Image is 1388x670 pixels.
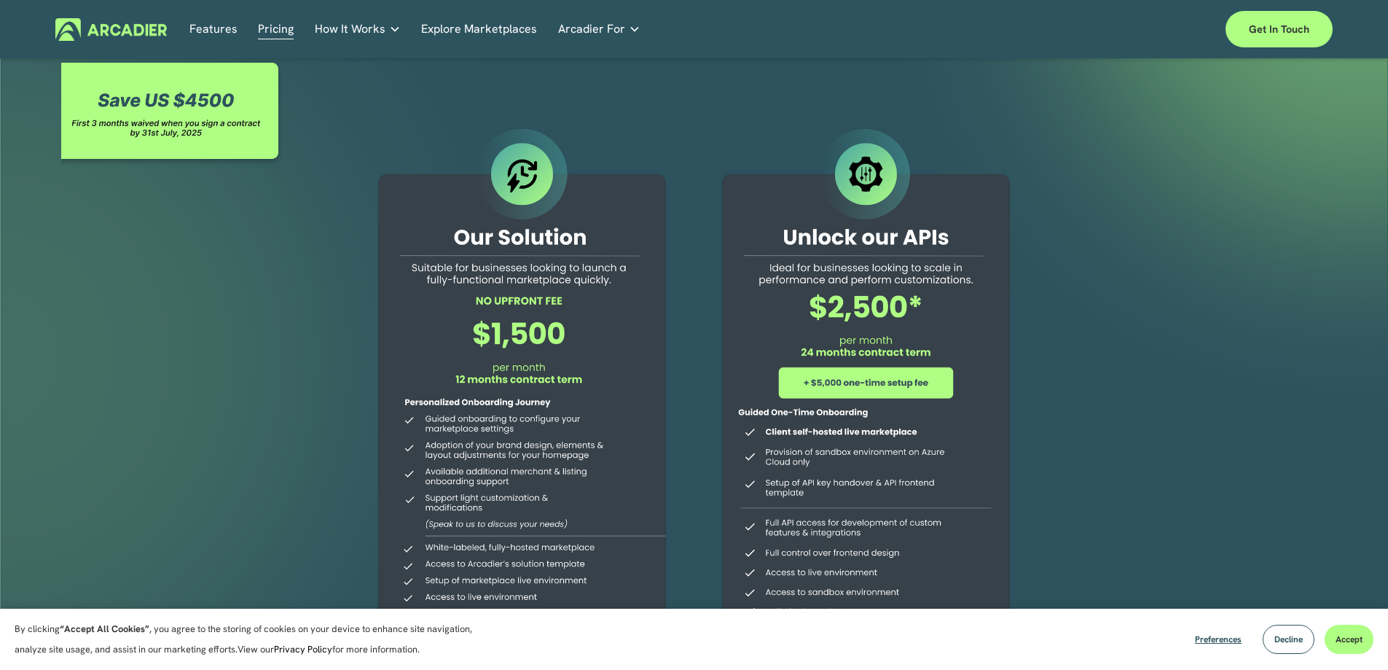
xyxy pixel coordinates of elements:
a: Pricing [258,18,294,41]
a: Privacy Policy [274,643,332,655]
span: Arcadier For [558,19,625,39]
span: Accept [1336,634,1362,645]
span: Preferences [1195,634,1242,645]
button: Accept [1325,625,1373,654]
button: Decline [1263,625,1314,654]
img: Arcadier [55,18,167,41]
span: Decline [1274,634,1303,645]
a: folder dropdown [315,18,401,41]
button: Preferences [1184,625,1252,654]
strong: “Accept All Cookies” [60,623,149,635]
a: folder dropdown [558,18,640,41]
a: Features [189,18,238,41]
span: How It Works [315,19,385,39]
a: Explore Marketplaces [421,18,537,41]
a: Get in touch [1226,11,1333,47]
p: By clicking , you agree to the storing of cookies on your device to enhance site navigation, anal... [15,619,488,660]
